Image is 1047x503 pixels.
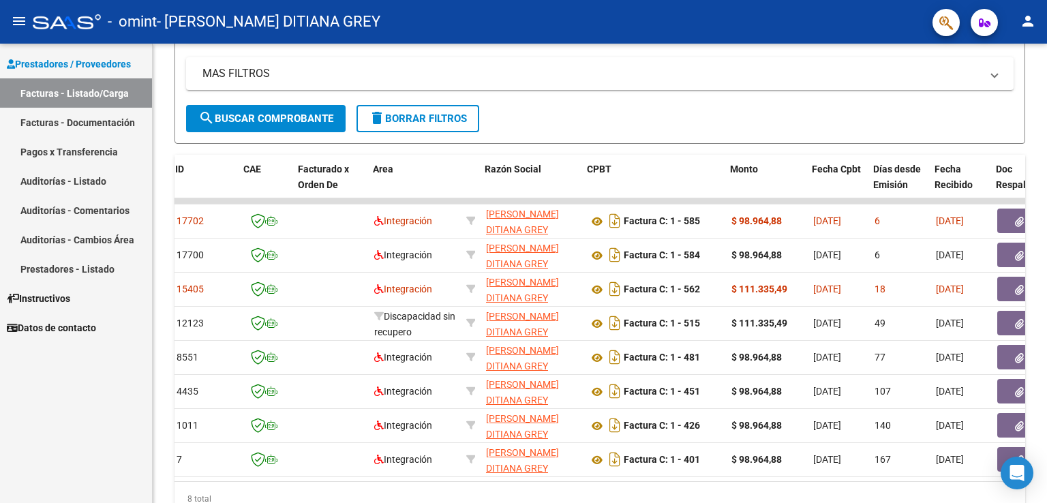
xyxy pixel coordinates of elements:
span: [PERSON_NAME] DITIANA GREY [486,243,559,269]
datatable-header-cell: Monto [725,155,806,215]
strong: $ 98.964,88 [731,352,782,363]
span: Integración [374,215,432,226]
span: Instructivos [7,291,70,306]
strong: $ 98.964,88 [731,215,782,226]
strong: Factura C: 1 - 481 [624,352,700,363]
span: [DATE] [813,454,841,465]
datatable-header-cell: CPBT [581,155,725,215]
span: Integración [374,386,432,397]
strong: $ 98.964,88 [731,420,782,431]
span: Integración [374,284,432,294]
div: 27960552798 [486,377,577,406]
button: Buscar Comprobante [186,105,346,132]
span: 8551 [177,352,198,363]
span: [DATE] [936,352,964,363]
span: [DATE] [813,386,841,397]
span: 49 [875,318,885,329]
span: 12123 [177,318,204,329]
span: [DATE] [936,318,964,329]
span: [DATE] [813,318,841,329]
span: [DATE] [936,284,964,294]
span: [DATE] [813,249,841,260]
span: Facturado x Orden De [298,164,349,190]
span: Integración [374,420,432,431]
span: Borrar Filtros [369,112,467,125]
span: Integración [374,352,432,363]
mat-expansion-panel-header: MAS FILTROS [186,57,1014,90]
span: [DATE] [813,420,841,431]
i: Descargar documento [606,448,624,470]
span: [DATE] [813,352,841,363]
span: Integración [374,249,432,260]
span: ID [175,164,184,174]
strong: Factura C: 1 - 515 [624,318,700,329]
span: 15405 [177,284,204,294]
strong: $ 111.335,49 [731,284,787,294]
span: Buscar Comprobante [198,112,333,125]
span: [PERSON_NAME] DITIANA GREY [486,311,559,337]
span: 107 [875,386,891,397]
mat-icon: menu [11,13,27,29]
span: [DATE] [936,215,964,226]
span: [PERSON_NAME] DITIANA GREY [486,209,559,235]
strong: Factura C: 1 - 585 [624,216,700,227]
strong: Factura C: 1 - 562 [624,284,700,295]
span: Datos de contacto [7,320,96,335]
span: Area [373,164,393,174]
mat-icon: search [198,110,215,126]
div: 27960552798 [486,445,577,474]
strong: $ 111.335,49 [731,318,787,329]
div: 27960552798 [486,411,577,440]
datatable-header-cell: Facturado x Orden De [292,155,367,215]
span: [PERSON_NAME] DITIANA GREY [486,447,559,474]
datatable-header-cell: Area [367,155,459,215]
datatable-header-cell: CAE [238,155,292,215]
div: 27960552798 [486,275,577,303]
strong: $ 98.964,88 [731,454,782,465]
span: 17700 [177,249,204,260]
div: 27960552798 [486,309,577,337]
i: Descargar documento [606,414,624,436]
span: 7 [177,454,182,465]
span: 18 [875,284,885,294]
span: [PERSON_NAME] DITIANA GREY [486,379,559,406]
button: Borrar Filtros [356,105,479,132]
span: [DATE] [813,284,841,294]
i: Descargar documento [606,210,624,232]
div: 27960552798 [486,207,577,235]
i: Descargar documento [606,380,624,402]
datatable-header-cell: Razón Social [479,155,581,215]
mat-icon: person [1020,13,1036,29]
span: Días desde Emisión [873,164,921,190]
datatable-header-cell: ID [170,155,238,215]
span: 77 [875,352,885,363]
span: [DATE] [936,249,964,260]
span: - omint [108,7,157,37]
span: CPBT [587,164,611,174]
span: 140 [875,420,891,431]
span: 6 [875,249,880,260]
span: CAE [243,164,261,174]
span: [PERSON_NAME] DITIANA GREY [486,277,559,303]
span: [DATE] [936,454,964,465]
datatable-header-cell: Días desde Emisión [868,155,929,215]
span: 4435 [177,386,198,397]
i: Descargar documento [606,278,624,300]
strong: $ 98.964,88 [731,386,782,397]
i: Descargar documento [606,312,624,334]
span: [PERSON_NAME] DITIANA GREY [486,345,559,371]
mat-icon: delete [369,110,385,126]
strong: Factura C: 1 - 451 [624,386,700,397]
span: Fecha Recibido [935,164,973,190]
div: Open Intercom Messenger [1001,457,1033,489]
span: [DATE] [936,386,964,397]
strong: $ 98.964,88 [731,249,782,260]
span: 6 [875,215,880,226]
mat-panel-title: MAS FILTROS [202,66,981,81]
span: Razón Social [485,164,541,174]
span: [DATE] [936,420,964,431]
span: Discapacidad sin recupero [374,311,455,337]
span: 17702 [177,215,204,226]
span: - [PERSON_NAME] DITIANA GREY [157,7,380,37]
span: [PERSON_NAME] DITIANA GREY [486,413,559,440]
